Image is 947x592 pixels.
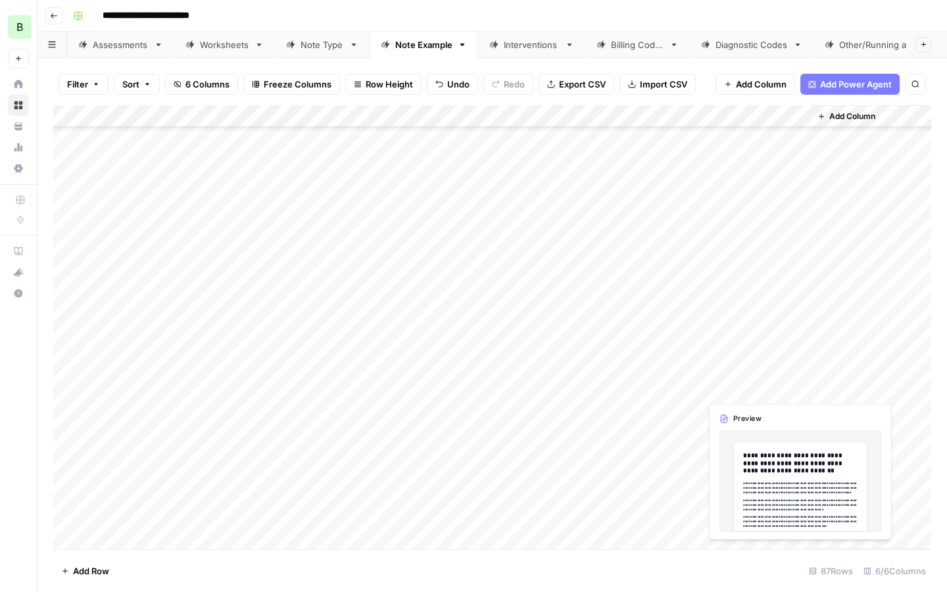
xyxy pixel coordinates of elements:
span: Import CSV [640,78,687,91]
button: Undo [427,74,478,95]
div: Diagnostic Codes [716,38,788,51]
a: Worksheets [174,32,275,58]
div: Other/Running a Practice [839,38,942,51]
span: Undo [447,78,470,91]
div: 6/6 Columns [858,560,931,581]
a: Diagnostic Codes [690,32,813,58]
button: Help + Support [8,283,29,304]
a: Note Example [370,32,478,58]
span: Export CSV [559,78,606,91]
div: Billing Codes [611,38,664,51]
button: Import CSV [619,74,696,95]
button: Row Height [345,74,422,95]
button: Freeze Columns [243,74,340,95]
a: Home [8,74,29,95]
div: Note Type [301,38,344,51]
span: 6 Columns [185,78,230,91]
span: Sort [122,78,139,91]
button: Add Power Agent [800,74,900,95]
a: Settings [8,158,29,179]
a: Usage [8,137,29,158]
a: Your Data [8,116,29,137]
span: Add Column [736,78,787,91]
button: Add Row [53,560,117,581]
div: Interventions [504,38,560,51]
div: Assessments [93,38,149,51]
span: Add Row [73,564,109,578]
div: Note Example [395,38,452,51]
a: Assessments [67,32,174,58]
button: Add Column [716,74,795,95]
span: Add Column [829,111,875,122]
a: AirOps Academy [8,241,29,262]
button: Sort [114,74,160,95]
a: Billing Codes [585,32,690,58]
span: Add Power Agent [820,78,892,91]
button: What's new? [8,262,29,283]
div: 87 Rows [804,560,858,581]
span: Filter [67,78,88,91]
button: 6 Columns [165,74,238,95]
button: Add Column [812,108,881,125]
button: Export CSV [539,74,614,95]
span: B [16,19,23,35]
button: Redo [483,74,533,95]
span: Redo [504,78,525,91]
a: Interventions [478,32,585,58]
div: What's new? [9,262,28,282]
button: Filter [59,74,109,95]
div: Worksheets [200,38,249,51]
span: Row Height [366,78,413,91]
span: Freeze Columns [264,78,331,91]
a: Note Type [275,32,370,58]
button: Workspace: Blueprint [8,11,29,43]
a: Browse [8,95,29,116]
